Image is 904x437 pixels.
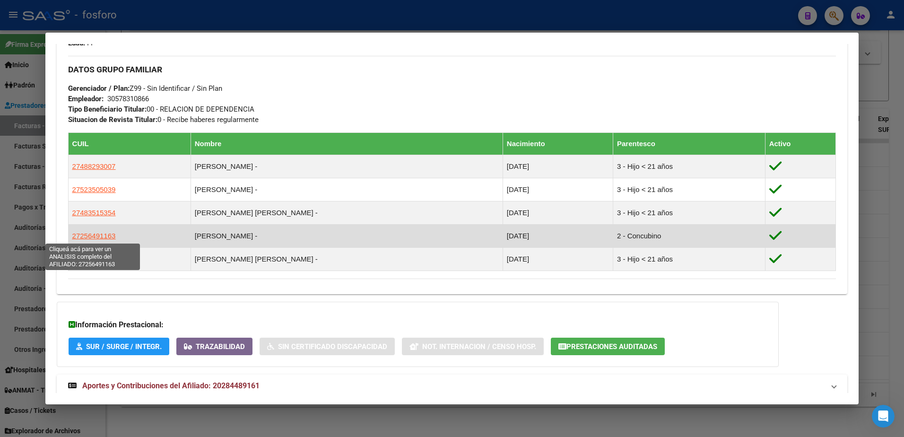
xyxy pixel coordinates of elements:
[503,247,613,271] td: [DATE]
[57,375,848,397] mat-expansion-panel-header: Aportes y Contribuciones del Afiliado: 20284489161
[278,342,387,351] span: Sin Certificado Discapacidad
[613,224,765,247] td: 2 - Concubino
[86,342,162,351] span: SUR / SURGE / INTEGR.
[72,255,116,263] span: 23468044684
[613,201,765,224] td: 3 - Hijo < 21 años
[68,105,147,114] strong: Tipo Beneficiario Titular:
[613,178,765,201] td: 3 - Hijo < 21 años
[422,342,536,351] span: Not. Internacion / Censo Hosp.
[191,224,503,247] td: [PERSON_NAME] -
[613,132,765,155] th: Parentesco
[196,342,245,351] span: Trazabilidad
[613,247,765,271] td: 3 - Hijo < 21 años
[503,155,613,178] td: [DATE]
[107,94,149,104] div: 30578310866
[72,162,116,170] span: 27488293007
[68,132,191,155] th: CUIL
[503,132,613,155] th: Nacimiento
[191,155,503,178] td: [PERSON_NAME] -
[68,39,85,47] strong: Edad:
[68,105,254,114] span: 00 - RELACION DE DEPENDENCIA
[82,381,260,390] span: Aportes y Contribuciones del Afiliado: 20284489161
[765,132,836,155] th: Activo
[191,201,503,224] td: [PERSON_NAME] [PERSON_NAME] -
[68,64,836,75] h3: DATOS GRUPO FAMILIAR
[176,338,252,355] button: Trazabilidad
[402,338,544,355] button: Not. Internacion / Censo Hosp.
[68,84,130,93] strong: Gerenciador / Plan:
[191,132,503,155] th: Nombre
[68,95,104,103] strong: Empleador:
[260,338,395,355] button: Sin Certificado Discapacidad
[613,155,765,178] td: 3 - Hijo < 21 años
[72,232,116,240] span: 27256491163
[68,39,93,47] span: 44
[503,224,613,247] td: [DATE]
[72,209,116,217] span: 27483515354
[69,338,169,355] button: SUR / SURGE / INTEGR.
[503,178,613,201] td: [DATE]
[551,338,665,355] button: Prestaciones Auditadas
[69,319,767,331] h3: Información Prestacional:
[68,115,157,124] strong: Situacion de Revista Titular:
[191,247,503,271] td: [PERSON_NAME] [PERSON_NAME] -
[68,84,222,93] span: Z99 - Sin Identificar / Sin Plan
[72,185,116,193] span: 27523505039
[191,178,503,201] td: [PERSON_NAME] -
[503,201,613,224] td: [DATE]
[872,405,895,428] iframe: Intercom live chat
[68,115,259,124] span: 0 - Recibe haberes regularmente
[566,342,657,351] span: Prestaciones Auditadas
